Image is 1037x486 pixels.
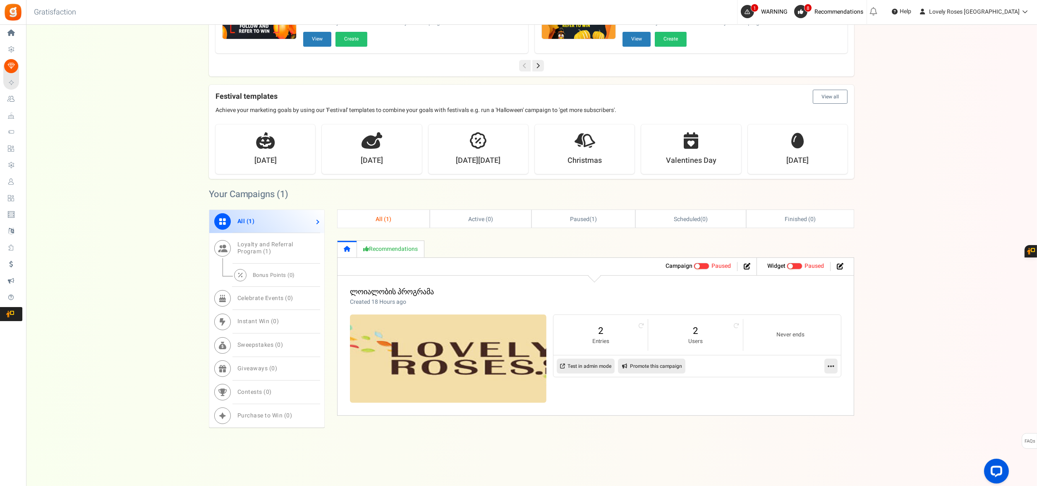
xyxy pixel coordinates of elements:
li: Widget activated [761,262,831,272]
span: Instant Win ( ) [237,317,279,326]
button: Create [335,32,367,46]
span: Celebrate Events ( ) [237,294,293,303]
span: 1 [280,188,285,201]
strong: Campaign [666,262,692,270]
span: 8 [804,4,812,12]
span: 1 [751,4,759,12]
strong: Valentines Day [666,155,716,166]
small: Never ends [752,331,830,339]
span: Bonus Points ( ) [253,271,295,279]
span: All ( ) [237,217,255,226]
span: Scheduled [674,215,700,224]
span: Giveaways ( ) [237,364,278,373]
h2: Your Campaigns ( ) [209,190,288,198]
span: 0 [273,317,277,326]
a: Promote this campaign [618,359,685,374]
button: View [303,32,331,46]
a: Help [889,5,915,18]
button: Create [655,32,687,46]
p: Created 18 Hours ago [350,298,434,306]
span: 1 [386,215,389,224]
p: Achieve your marketing goals by using our 'Festival' templates to combine your goals with festiva... [216,106,848,114]
a: ლოიალობის პროგრამა [350,286,434,298]
strong: [DATE] [361,155,383,166]
button: View all [813,90,848,104]
small: Entries [562,338,639,345]
a: 2 [656,324,734,338]
span: FAQs [1024,434,1035,449]
a: 8 Recommendations [794,5,867,18]
a: 1 WARNING [741,5,791,18]
span: 1 [249,217,253,226]
strong: [DATE] [254,155,277,166]
span: Lovely Roses [GEOGRAPHIC_DATA] [929,7,1020,16]
span: 0 [810,215,814,224]
span: Recommendations [814,7,863,16]
span: 0 [702,215,706,224]
span: Loyalty and Referral Program ( ) [237,240,293,256]
span: All ( ) [376,215,391,224]
span: 1 [266,247,269,256]
span: Purchase to Win ( ) [237,411,292,420]
h4: Festival templates [216,90,848,104]
span: Paused [711,262,731,270]
button: View [623,32,651,46]
span: 0 [272,364,275,373]
span: Contests ( ) [237,388,272,396]
span: 0 [488,215,491,224]
span: 0 [278,341,281,349]
strong: Christmas [568,155,602,166]
span: 0 [266,388,270,396]
span: Active ( ) [468,215,493,224]
strong: Widget [767,262,786,270]
strong: [DATE] [786,155,809,166]
span: Sweepstakes ( ) [237,341,283,349]
span: 1 [592,215,595,224]
span: Paused [805,262,824,270]
span: ( ) [674,215,707,224]
a: 2 [562,324,639,338]
span: 0 [287,294,291,303]
span: 0 [290,271,293,279]
a: Test in admin mode [557,359,615,374]
span: Paused [570,215,589,224]
span: ( ) [570,215,597,224]
small: Users [656,338,734,345]
span: WARNING [761,7,788,16]
h3: Gratisfaction [25,4,85,21]
span: Finished ( ) [785,215,815,224]
span: Help [898,7,911,16]
span: 0 [287,411,290,420]
a: Recommendations [357,241,424,257]
strong: [DATE][DATE] [456,155,501,166]
img: Gratisfaction [4,3,22,21]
